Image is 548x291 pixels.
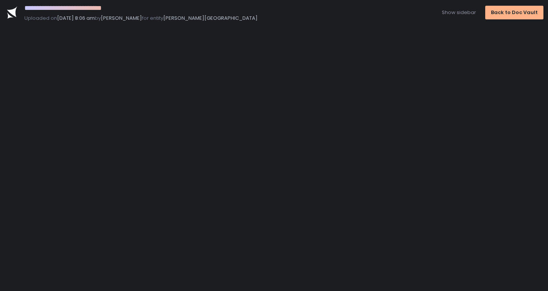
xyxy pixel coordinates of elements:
[95,14,101,22] span: by
[163,14,258,22] span: [PERSON_NAME][GEOGRAPHIC_DATA]
[142,14,163,22] span: for entity
[57,14,95,22] span: [DATE] 8:06 am
[442,9,476,16] button: Show sidebar
[24,14,57,22] span: Uploaded on
[101,14,142,22] span: [PERSON_NAME]
[491,9,538,16] div: Back to Doc Vault
[485,6,543,19] button: Back to Doc Vault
